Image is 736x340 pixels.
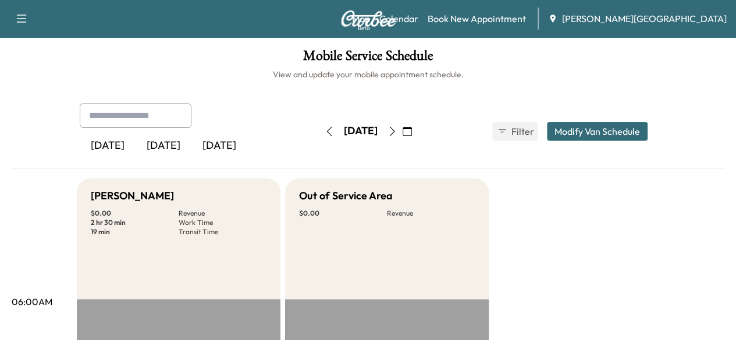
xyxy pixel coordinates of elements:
[358,24,370,33] div: Beta
[12,69,724,80] h6: View and update your mobile appointment schedule.
[340,10,396,27] img: Curbee Logo
[191,133,247,159] div: [DATE]
[547,122,648,141] button: Modify Van Schedule
[179,209,266,218] p: Revenue
[387,209,475,218] p: Revenue
[492,122,538,141] button: Filter
[91,227,179,237] p: 19 min
[352,12,370,26] a: MapBeta
[379,12,418,26] a: Calendar
[299,188,393,204] h5: Out of Service Area
[428,12,526,26] a: Book New Appointment
[91,218,179,227] p: 2 hr 30 min
[179,227,266,237] p: Transit Time
[91,188,174,204] h5: [PERSON_NAME]
[299,209,387,218] p: $ 0.00
[12,295,52,309] p: 06:00AM
[344,124,378,138] div: [DATE]
[179,218,266,227] p: Work Time
[80,133,136,159] div: [DATE]
[91,209,179,218] p: $ 0.00
[511,124,532,138] span: Filter
[12,49,724,69] h1: Mobile Service Schedule
[136,133,191,159] div: [DATE]
[562,12,727,26] span: [PERSON_NAME][GEOGRAPHIC_DATA]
